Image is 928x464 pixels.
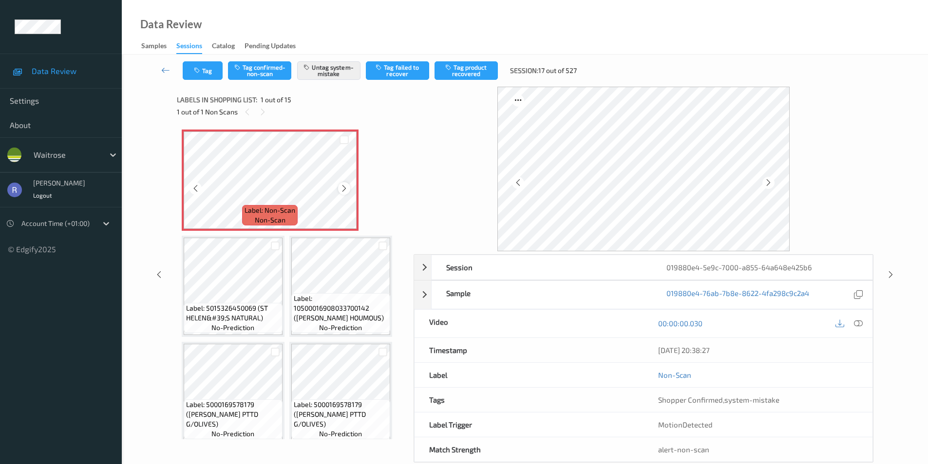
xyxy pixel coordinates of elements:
span: no-prediction [211,323,254,333]
span: Label: 5000169578179 ([PERSON_NAME] PTTD G/OLIVES) [294,400,388,429]
button: Tag product recovered [435,61,498,80]
button: Tag failed to recover [366,61,429,80]
div: Label [415,363,644,387]
div: MotionDetected [644,412,872,437]
span: 1 out of 15 [261,95,291,105]
div: Sessions [176,41,202,54]
div: Sample [432,281,652,309]
a: 00:00:00.030 [658,318,702,328]
span: Label: 5000169578179 ([PERSON_NAME] PTTD G/OLIVES) [186,400,280,429]
a: Samples [141,39,176,53]
span: Label: Non-Scan [245,205,295,215]
div: Label Trigger [415,412,644,437]
div: Data Review [140,19,202,29]
button: Tag confirmed-non-scan [228,61,291,80]
div: Video [415,310,644,337]
a: Sessions [176,39,212,54]
div: Samples [141,41,167,53]
div: Session019880e4-5e9c-7000-a855-64a648e425b6 [414,255,873,280]
span: Label: 10500016908033700142 ([PERSON_NAME] HOUMOUS) [294,294,388,323]
div: 1 out of 1 Non Scans [177,106,407,118]
span: system-mistake [724,395,779,404]
span: non-scan [255,215,285,225]
span: no-prediction [319,429,362,439]
span: Labels in shopping list: [177,95,257,105]
div: Timestamp [415,338,644,362]
button: Tag [183,61,223,80]
span: no-prediction [211,429,254,439]
span: , [658,395,779,404]
div: alert-non-scan [658,445,858,454]
div: Catalog [212,41,235,53]
button: Untag system-mistake [297,61,360,80]
div: Tags [415,388,644,412]
div: Session [432,255,652,279]
span: no-prediction [319,323,362,333]
span: Label: 5015326450069 (ST HELEN&#39;S NATURAL) [186,303,280,323]
div: 019880e4-5e9c-7000-a855-64a648e425b6 [652,255,872,279]
span: Shopper Confirmed [658,395,723,404]
a: Catalog [212,39,245,53]
div: Match Strength [415,437,644,462]
a: 019880e4-76ab-7b8e-8622-4fa298c9c2a4 [666,288,809,301]
div: Sample019880e4-76ab-7b8e-8622-4fa298c9c2a4 [414,280,873,309]
div: Pending Updates [245,41,296,53]
span: Session: [510,66,538,75]
div: [DATE] 20:38:27 [658,345,858,355]
a: Pending Updates [245,39,305,53]
span: 17 out of 527 [538,66,577,75]
a: Non-Scan [658,370,691,380]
